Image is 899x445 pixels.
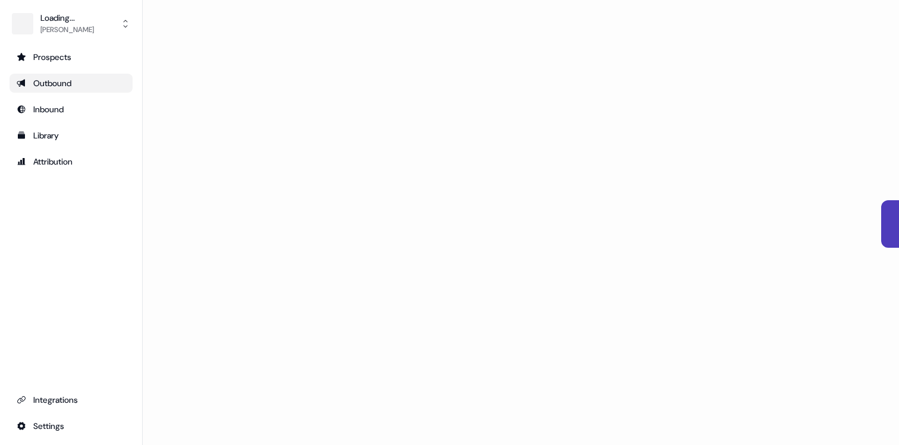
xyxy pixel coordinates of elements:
div: Outbound [17,77,125,89]
a: Go to integrations [10,416,133,435]
div: Loading... [40,12,94,24]
a: Go to Inbound [10,100,133,119]
a: Go to outbound experience [10,74,133,93]
a: Go to templates [10,126,133,145]
a: Go to attribution [10,152,133,171]
a: Go to prospects [10,48,133,67]
div: Settings [17,420,125,432]
div: [PERSON_NAME] [40,24,94,36]
button: Loading...[PERSON_NAME] [10,10,133,38]
div: Inbound [17,103,125,115]
div: Integrations [17,394,125,406]
div: Library [17,130,125,141]
div: Attribution [17,156,125,168]
div: Prospects [17,51,125,63]
a: Go to integrations [10,390,133,409]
